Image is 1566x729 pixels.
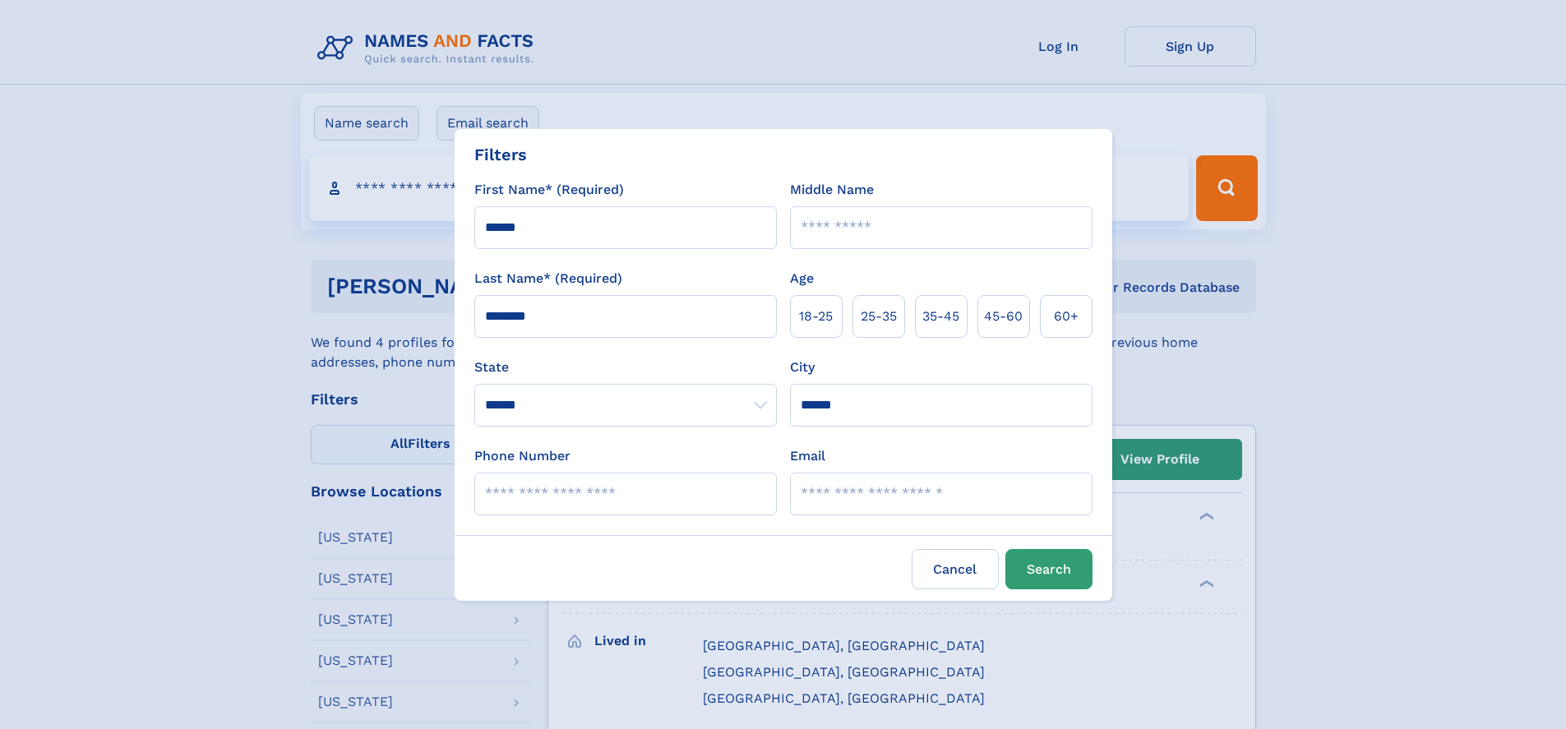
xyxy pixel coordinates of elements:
[474,180,624,200] label: First Name* (Required)
[799,307,833,326] span: 18‑25
[474,269,622,288] label: Last Name* (Required)
[922,307,959,326] span: 35‑45
[474,142,527,167] div: Filters
[790,180,874,200] label: Middle Name
[790,358,815,377] label: City
[790,269,814,288] label: Age
[790,446,825,466] label: Email
[984,307,1023,326] span: 45‑60
[474,446,571,466] label: Phone Number
[912,549,999,589] label: Cancel
[1054,307,1079,326] span: 60+
[1005,549,1093,589] button: Search
[861,307,897,326] span: 25‑35
[474,358,777,377] label: State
